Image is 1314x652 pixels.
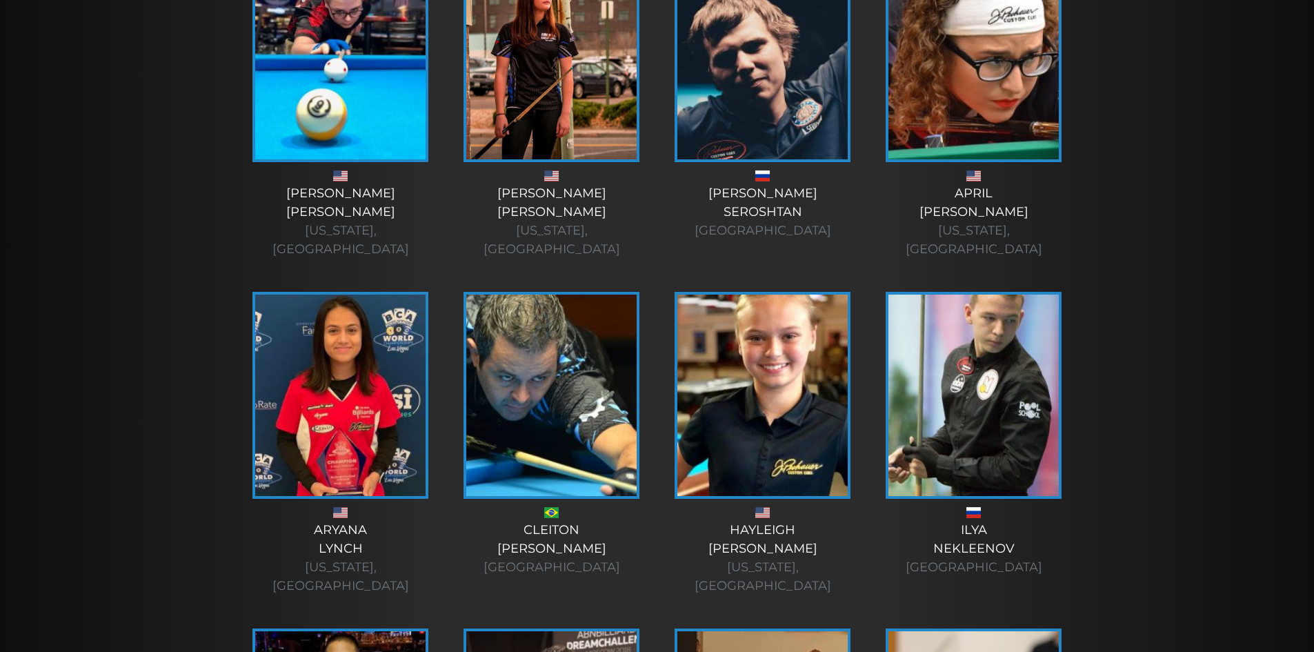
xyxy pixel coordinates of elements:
img: aryana-bca-win-2-1-e1564582366468-225x320.jpg [255,295,426,496]
div: [US_STATE], [GEOGRAPHIC_DATA] [249,558,432,595]
div: [US_STATE], [GEOGRAPHIC_DATA] [249,221,432,259]
div: April [PERSON_NAME] [882,184,1066,259]
div: [PERSON_NAME] [PERSON_NAME] [460,184,644,259]
div: [GEOGRAPHIC_DATA] [882,558,1066,577]
div: [US_STATE], [GEOGRAPHIC_DATA] [882,221,1066,259]
div: Ilya Nekleenov [882,521,1066,577]
div: [PERSON_NAME] [PERSON_NAME] [249,184,432,259]
div: Cleiton [PERSON_NAME] [460,521,644,577]
div: [US_STATE], [GEOGRAPHIC_DATA] [460,221,644,259]
div: [GEOGRAPHIC_DATA] [460,558,644,577]
img: hayleigh-1-225x320.jpg [677,295,848,496]
a: IlyaNekleenov [GEOGRAPHIC_DATA] [882,292,1066,577]
div: [US_STATE], [GEOGRAPHIC_DATA] [671,558,855,595]
img: pref-cleighton-225x320.jpg [466,295,637,496]
div: Hayleigh [PERSON_NAME] [671,521,855,595]
a: AryanaLynch [US_STATE], [GEOGRAPHIC_DATA] [249,292,432,595]
a: Hayleigh[PERSON_NAME] [US_STATE], [GEOGRAPHIC_DATA] [671,292,855,595]
a: Cleiton[PERSON_NAME] [GEOGRAPHIC_DATA] [460,292,644,577]
div: Aryana Lynch [249,521,432,595]
img: Ilya-Nekleenov-225x320.jpg [888,295,1059,496]
div: [PERSON_NAME] Seroshtan [671,184,855,240]
div: [GEOGRAPHIC_DATA] [671,221,855,240]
